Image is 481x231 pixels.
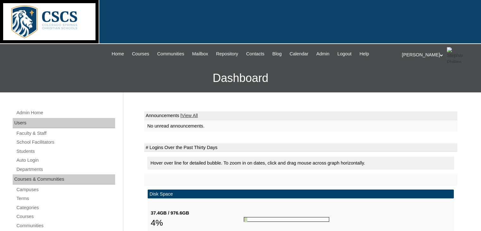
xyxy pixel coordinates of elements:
span: Repository [216,50,238,58]
a: View All [182,113,198,118]
a: Mailbox [189,50,212,58]
span: Contacts [246,50,264,58]
a: Courses [16,213,115,221]
span: Home [112,50,124,58]
a: Students [16,147,115,155]
a: Courses [129,50,152,58]
div: Hover over line for detailed bubble. To zoom in on dates, click and drag mouse across graph horiz... [147,157,454,170]
span: Blog [272,50,281,58]
a: Communities [16,222,115,230]
a: Categories [16,204,115,212]
div: Users [13,118,115,128]
div: Courses & Communities [13,174,115,184]
a: Home [108,50,127,58]
span: Admin [316,50,330,58]
td: Announcements | [144,111,457,120]
a: Calendar [287,50,311,58]
div: 4% [151,216,244,229]
a: Repository [213,50,241,58]
a: Blog [269,50,285,58]
span: Calendar [290,50,308,58]
h3: Dashboard [3,64,478,92]
a: Faculty & Staff [16,129,115,137]
span: Logout [337,50,352,58]
a: Admin [313,50,333,58]
a: Admin Home [16,109,115,117]
td: No unread announcements. [144,120,457,132]
a: Communities [154,50,188,58]
a: Logout [334,50,355,58]
span: Communities [157,50,184,58]
span: Help [360,50,369,58]
a: Terms [16,195,115,203]
a: Auto Login [16,156,115,164]
div: 37.4GB / 976.6GB [151,210,244,216]
span: Mailbox [192,50,208,58]
img: logo-white.png [3,3,96,40]
span: Courses [132,50,149,58]
td: # Logins Over the Past Thirty Days [144,143,457,152]
img: Stephanie Phillips [447,47,463,63]
a: Departments [16,165,115,173]
a: Help [356,50,372,58]
a: Campuses [16,186,115,194]
a: Contacts [243,50,268,58]
td: Disk Space [148,190,454,199]
div: [PERSON_NAME] [402,47,475,63]
a: School Facilitators [16,138,115,146]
